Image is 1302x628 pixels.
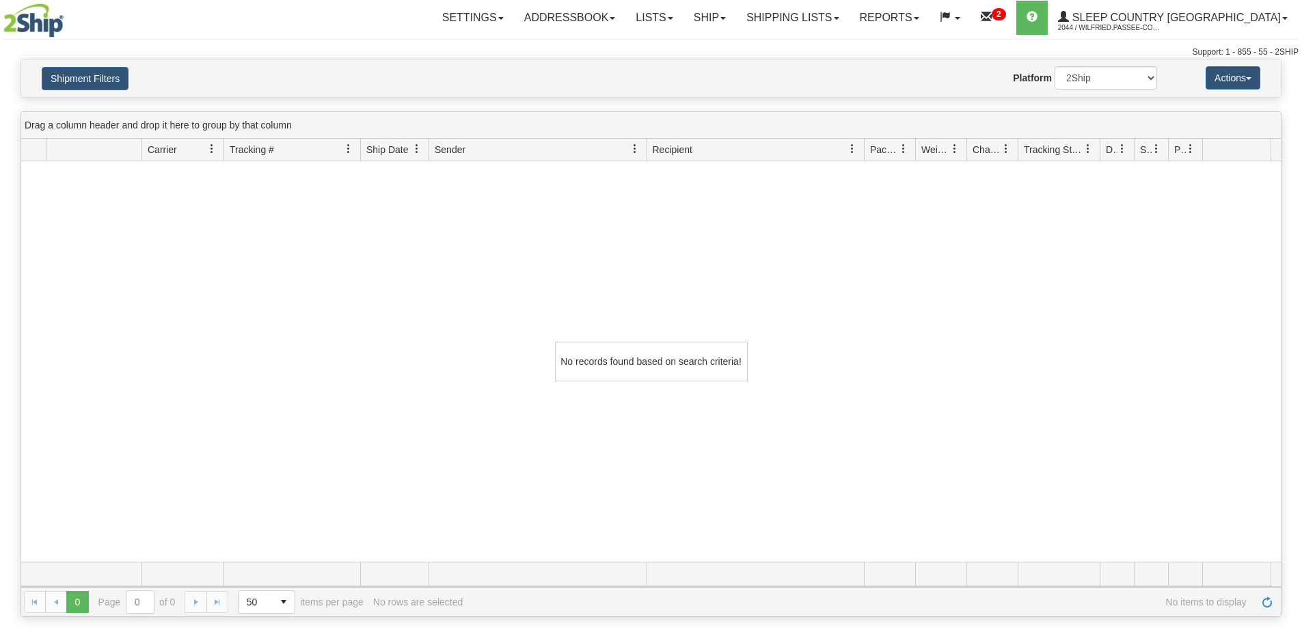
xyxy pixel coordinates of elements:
span: Delivery Status [1106,143,1117,156]
a: Reports [850,1,930,35]
span: Packages [870,143,899,156]
sup: 2 [992,8,1006,21]
a: Weight filter column settings [943,137,966,161]
iframe: chat widget [1271,244,1301,383]
a: Delivery Status filter column settings [1111,137,1134,161]
span: Charge [973,143,1001,156]
span: items per page [238,590,364,614]
a: 2 [971,1,1016,35]
a: Carrier filter column settings [200,137,223,161]
a: Sleep Country [GEOGRAPHIC_DATA] 2044 / Wilfried.Passee-Coutrin [1048,1,1298,35]
a: Recipient filter column settings [841,137,864,161]
a: Ship [683,1,736,35]
span: Page 0 [66,591,88,613]
a: Pickup Status filter column settings [1179,137,1202,161]
span: Shipment Issues [1140,143,1152,156]
div: Support: 1 - 855 - 55 - 2SHIP [3,46,1299,58]
a: Tracking Status filter column settings [1076,137,1100,161]
a: Addressbook [514,1,626,35]
a: Sender filter column settings [623,137,647,161]
span: Carrier [148,143,177,156]
a: Packages filter column settings [892,137,915,161]
a: Lists [625,1,683,35]
span: Recipient [653,143,692,156]
a: Charge filter column settings [994,137,1018,161]
span: select [273,591,295,613]
a: Refresh [1256,591,1278,613]
img: logo2044.jpg [3,3,64,38]
a: Tracking # filter column settings [337,137,360,161]
span: Tracking Status [1024,143,1083,156]
a: Shipping lists [736,1,849,35]
span: 2044 / Wilfried.Passee-Coutrin [1058,21,1161,35]
span: Page sizes drop down [238,590,295,614]
span: No items to display [472,597,1247,607]
button: Shipment Filters [42,67,128,90]
button: Actions [1206,66,1260,90]
a: Settings [432,1,514,35]
span: Pickup Status [1174,143,1186,156]
div: grid grouping header [21,112,1281,139]
span: Sender [435,143,465,156]
a: Shipment Issues filter column settings [1145,137,1168,161]
label: Platform [1013,71,1052,85]
span: Tracking # [230,143,274,156]
span: Weight [921,143,950,156]
span: 50 [247,595,265,609]
span: Page of 0 [98,590,176,614]
a: Ship Date filter column settings [405,137,429,161]
span: Ship Date [366,143,408,156]
div: No records found based on search criteria! [555,342,748,381]
div: No rows are selected [373,597,463,607]
span: Sleep Country [GEOGRAPHIC_DATA] [1069,12,1281,23]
